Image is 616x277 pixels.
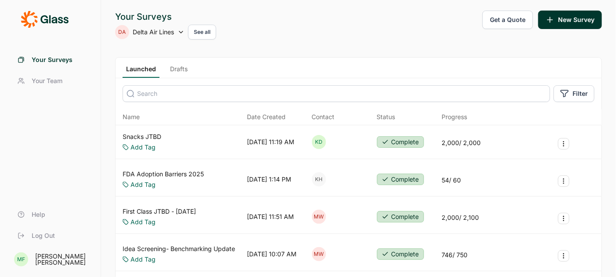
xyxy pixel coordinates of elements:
[377,174,424,185] button: Complete
[32,210,45,219] span: Help
[554,85,594,102] button: Filter
[123,113,140,121] span: Name
[35,253,90,266] div: [PERSON_NAME] [PERSON_NAME]
[130,218,156,226] a: Add Tag
[188,25,216,40] button: See all
[123,244,235,253] a: Idea Screening- Benchmarking Update
[32,231,55,240] span: Log Out
[167,65,191,78] a: Drafts
[115,11,216,23] div: Your Surveys
[133,28,174,36] span: Delta Air Lines
[312,247,326,261] div: MW
[247,175,291,184] div: [DATE] 1:14 PM
[442,138,481,147] div: 2,000 / 2,000
[123,132,161,141] a: Snacks JTBD
[573,89,588,98] span: Filter
[312,113,335,121] div: Contact
[130,180,156,189] a: Add Tag
[123,207,196,216] a: First Class JTBD - [DATE]
[115,25,129,39] div: DA
[32,77,62,85] span: Your Team
[377,248,424,260] button: Complete
[377,113,395,121] div: Status
[247,250,297,259] div: [DATE] 10:07 AM
[130,255,156,264] a: Add Tag
[538,11,602,29] button: New Survey
[442,251,467,259] div: 746 / 750
[442,113,467,121] div: Progress
[377,136,424,148] button: Complete
[558,175,569,187] button: Survey Actions
[247,138,294,146] div: [DATE] 11:19 AM
[312,172,326,186] div: KH
[442,213,479,222] div: 2,000 / 2,100
[123,170,204,179] a: FDA Adoption Barriers 2025
[558,250,569,262] button: Survey Actions
[123,65,159,78] a: Launched
[130,143,156,152] a: Add Tag
[558,138,569,149] button: Survey Actions
[14,252,28,266] div: MF
[247,212,294,221] div: [DATE] 11:51 AM
[247,113,286,121] span: Date Created
[482,11,533,29] button: Get a Quote
[32,55,72,64] span: Your Surveys
[558,213,569,224] button: Survey Actions
[312,210,326,224] div: MW
[442,176,461,185] div: 54 / 60
[377,211,424,222] button: Complete
[123,85,550,102] input: Search
[312,135,326,149] div: KD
